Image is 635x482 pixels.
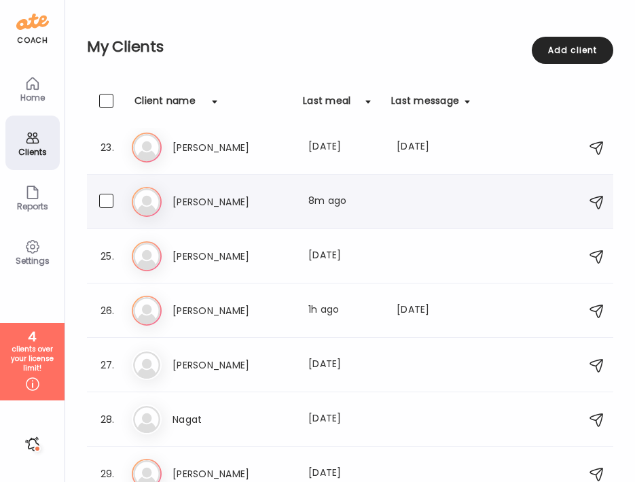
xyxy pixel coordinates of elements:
[173,357,292,373] h3: [PERSON_NAME]
[397,139,470,156] div: [DATE]
[391,94,459,116] div: Last message
[532,37,613,64] div: Add client
[8,256,57,265] div: Settings
[308,466,380,482] div: [DATE]
[87,37,613,57] h2: My Clients
[308,139,380,156] div: [DATE]
[99,139,115,156] div: 23.
[397,303,470,319] div: [DATE]
[308,248,380,264] div: [DATE]
[8,93,57,102] div: Home
[5,345,60,373] div: clients over your license limit!
[173,194,292,210] h3: [PERSON_NAME]
[5,328,60,345] div: 4
[134,94,196,116] div: Client name
[173,139,292,156] h3: [PERSON_NAME]
[16,11,49,33] img: ate
[99,248,115,264] div: 25.
[99,411,115,428] div: 28.
[8,202,57,211] div: Reports
[173,466,292,482] h3: [PERSON_NAME]
[8,148,57,156] div: Clients
[99,466,115,482] div: 29.
[17,35,48,46] div: coach
[308,194,380,210] div: 8m ago
[308,303,380,319] div: 1h ago
[173,411,292,428] h3: Nagat
[303,94,350,116] div: Last meal
[99,357,115,373] div: 27.
[173,248,292,264] h3: [PERSON_NAME]
[308,357,380,373] div: [DATE]
[99,303,115,319] div: 26.
[308,411,380,428] div: [DATE]
[173,303,292,319] h3: [PERSON_NAME]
